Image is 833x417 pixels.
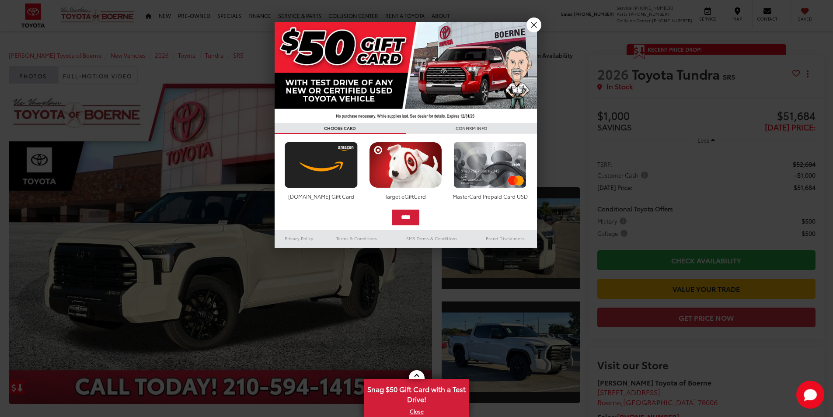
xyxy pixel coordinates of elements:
[282,193,360,200] div: [DOMAIN_NAME] Gift Card
[365,380,468,406] span: Snag $50 Gift Card with a Test Drive!
[367,193,444,200] div: Target eGiftCard
[406,123,537,134] h3: CONFIRM INFO
[323,233,390,244] a: Terms & Conditions
[275,233,324,244] a: Privacy Policy
[451,142,529,188] img: mastercard.png
[796,381,824,409] button: Toggle Chat Window
[275,22,537,123] img: 42635_top_851395.jpg
[367,142,444,188] img: targetcard.png
[796,381,824,409] svg: Start Chat
[390,233,473,244] a: SMS Terms & Conditions
[473,233,537,244] a: Brand Disclaimers
[451,193,529,200] div: MasterCard Prepaid Card USD
[282,142,360,188] img: amazoncard.png
[275,123,406,134] h3: CHOOSE CARD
